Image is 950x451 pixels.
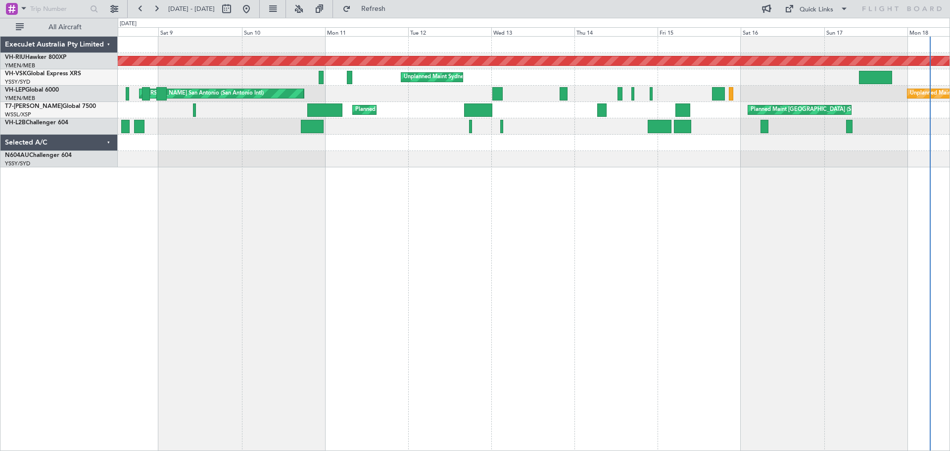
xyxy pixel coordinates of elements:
[5,62,35,69] a: YMEN/MEB
[5,103,96,109] a: T7-[PERSON_NAME]Global 7500
[824,27,907,36] div: Sun 17
[408,27,491,36] div: Tue 12
[800,5,833,15] div: Quick Links
[325,27,408,36] div: Mon 11
[168,4,215,13] span: [DATE] - [DATE]
[5,103,62,109] span: T7-[PERSON_NAME]
[5,78,30,86] a: YSSY/SYD
[5,87,25,93] span: VH-LEP
[242,27,325,36] div: Sun 10
[120,20,137,28] div: [DATE]
[5,111,31,118] a: WSSL/XSP
[5,54,66,60] a: VH-RIUHawker 800XP
[5,160,30,167] a: YSSY/SYD
[5,120,26,126] span: VH-L2B
[353,5,394,12] span: Refresh
[491,27,574,36] div: Wed 13
[5,71,27,77] span: VH-VSK
[338,1,397,17] button: Refresh
[574,27,658,36] div: Thu 14
[5,71,81,77] a: VH-VSKGlobal Express XRS
[26,24,104,31] span: All Aircraft
[658,27,741,36] div: Fri 15
[780,1,853,17] button: Quick Links
[5,87,59,93] a: VH-LEPGlobal 6000
[5,120,68,126] a: VH-L2BChallenger 604
[30,1,87,16] input: Trip Number
[751,102,867,117] div: Planned Maint [GEOGRAPHIC_DATA] (Seletar)
[5,95,35,102] a: YMEN/MEB
[11,19,107,35] button: All Aircraft
[355,102,511,117] div: Planned Maint [GEOGRAPHIC_DATA] ([GEOGRAPHIC_DATA])
[5,54,25,60] span: VH-RIU
[158,27,241,36] div: Sat 9
[5,152,29,158] span: N604AU
[404,70,525,85] div: Unplanned Maint Sydney ([PERSON_NAME] Intl)
[142,86,264,101] div: [PERSON_NAME] San Antonio (San Antonio Intl)
[741,27,824,36] div: Sat 16
[5,152,72,158] a: N604AUChallenger 604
